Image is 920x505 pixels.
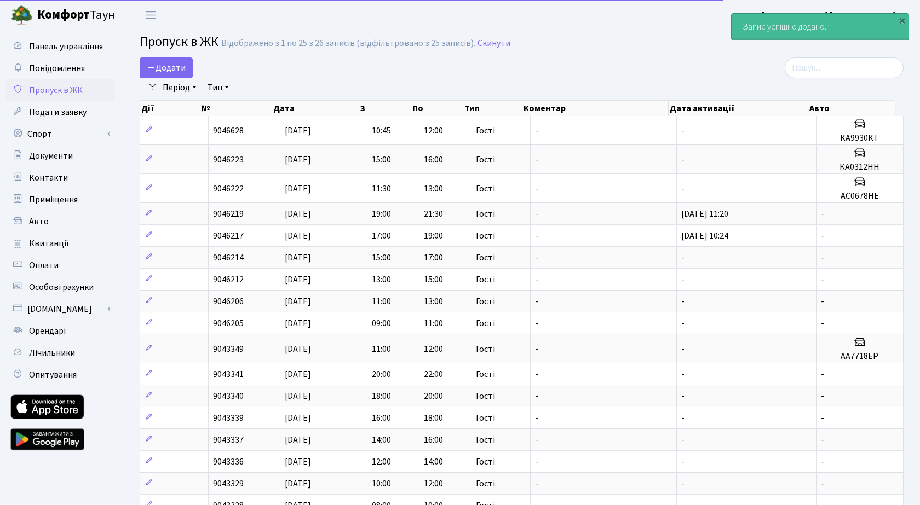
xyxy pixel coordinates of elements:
[535,390,538,402] span: -
[285,125,311,137] span: [DATE]
[5,364,115,386] a: Опитування
[213,274,244,286] span: 9046212
[821,133,899,143] h5: КА9930КТ
[213,368,244,380] span: 9043341
[535,252,538,264] span: -
[29,237,69,249] span: Квитанції
[821,162,899,172] h5: КА0312НН
[285,456,311,468] span: [DATE]
[535,208,538,220] span: -
[476,392,495,400] span: Гості
[372,230,391,242] span: 17:00
[140,57,193,78] a: Додати
[424,230,443,242] span: 19:00
[821,317,824,329] span: -
[372,390,391,402] span: 18:00
[424,208,443,220] span: 21:30
[213,125,244,137] span: 9046628
[11,4,33,26] img: logo.png
[681,125,685,137] span: -
[221,38,475,49] div: Відображено з 1 по 25 з 26 записів (відфільтровано з 25 записів).
[732,14,909,40] div: Запис успішно додано.
[372,295,391,307] span: 11:00
[5,57,115,79] a: Повідомлення
[285,274,311,286] span: [DATE]
[476,345,495,353] span: Гості
[476,210,495,218] span: Гості
[669,101,808,116] th: Дата активації
[29,347,75,359] span: Лічильники
[203,78,233,97] a: Тип
[147,62,186,74] span: Додати
[285,434,311,446] span: [DATE]
[140,32,219,51] span: Пропуск в ЖК
[424,412,443,424] span: 18:00
[213,208,244,220] span: 9046219
[5,123,115,145] a: Спорт
[476,275,495,284] span: Гості
[5,211,115,233] a: Авто
[424,478,443,490] span: 12:00
[535,434,538,446] span: -
[535,295,538,307] span: -
[272,101,360,116] th: Дата
[213,154,244,166] span: 9046223
[285,230,311,242] span: [DATE]
[372,125,391,137] span: 10:45
[535,274,538,286] span: -
[476,479,495,488] span: Гості
[372,456,391,468] span: 12:00
[411,101,463,116] th: По
[476,297,495,306] span: Гості
[285,368,311,380] span: [DATE]
[681,317,685,329] span: -
[5,101,115,123] a: Подати заявку
[213,390,244,402] span: 9043340
[821,351,899,362] h5: АА7718ЕР
[29,281,94,293] span: Особові рахунки
[463,101,522,116] th: Тип
[29,172,68,184] span: Контакти
[213,412,244,424] span: 9043339
[424,295,443,307] span: 13:00
[424,125,443,137] span: 12:00
[372,154,391,166] span: 15:00
[213,295,244,307] span: 9046206
[5,320,115,342] a: Орендарі
[158,78,201,97] a: Період
[681,456,685,468] span: -
[213,343,244,355] span: 9043349
[29,40,103,53] span: Панель управління
[681,208,728,220] span: [DATE] 11:20
[476,457,495,466] span: Гості
[821,208,824,220] span: -
[285,478,311,490] span: [DATE]
[424,456,443,468] span: 14:00
[372,478,391,490] span: 10:00
[285,390,311,402] span: [DATE]
[821,412,824,424] span: -
[372,252,391,264] span: 15:00
[535,343,538,355] span: -
[213,478,244,490] span: 9043329
[372,317,391,329] span: 09:00
[372,183,391,195] span: 11:30
[424,434,443,446] span: 16:00
[821,456,824,468] span: -
[476,436,495,444] span: Гості
[681,412,685,424] span: -
[372,368,391,380] span: 20:00
[200,101,272,116] th: №
[285,154,311,166] span: [DATE]
[821,274,824,286] span: -
[535,183,538,195] span: -
[478,38,510,49] a: Скинути
[424,343,443,355] span: 12:00
[424,390,443,402] span: 20:00
[762,9,907,22] a: [PERSON_NAME] [PERSON_NAME] М.
[681,390,685,402] span: -
[535,125,538,137] span: -
[285,412,311,424] span: [DATE]
[424,183,443,195] span: 13:00
[535,154,538,166] span: -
